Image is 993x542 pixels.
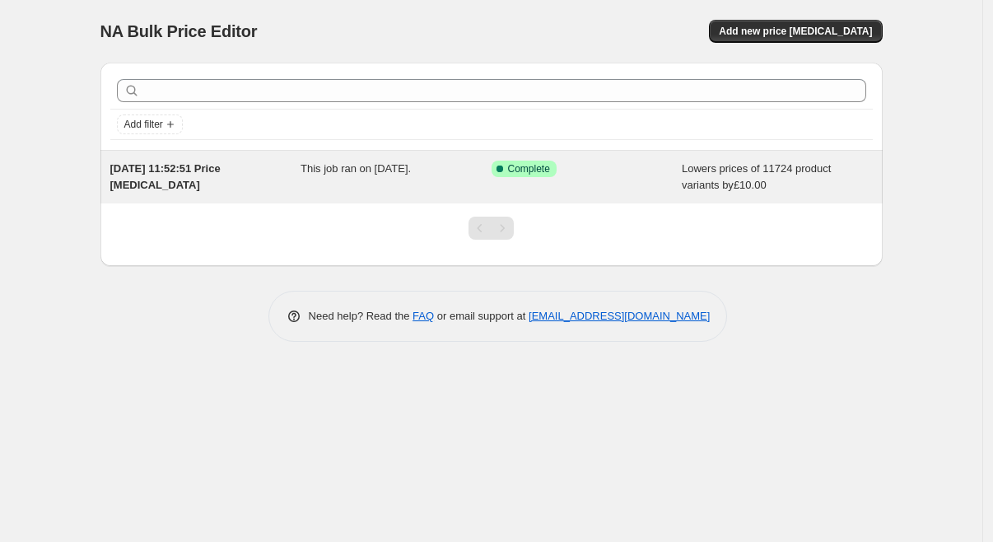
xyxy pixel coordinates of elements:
[682,162,831,191] span: Lowers prices of 11724 product variants by
[100,22,258,40] span: NA Bulk Price Editor
[117,114,183,134] button: Add filter
[434,310,529,322] span: or email support at
[124,118,163,131] span: Add filter
[734,179,767,191] span: £10.00
[413,310,434,322] a: FAQ
[469,217,514,240] nav: Pagination
[529,310,710,322] a: [EMAIL_ADDRESS][DOMAIN_NAME]
[301,162,411,175] span: This job ran on [DATE].
[110,162,221,191] span: [DATE] 11:52:51 Price [MEDICAL_DATA]
[719,25,872,38] span: Add new price [MEDICAL_DATA]
[709,20,882,43] button: Add new price [MEDICAL_DATA]
[508,162,550,175] span: Complete
[309,310,413,322] span: Need help? Read the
